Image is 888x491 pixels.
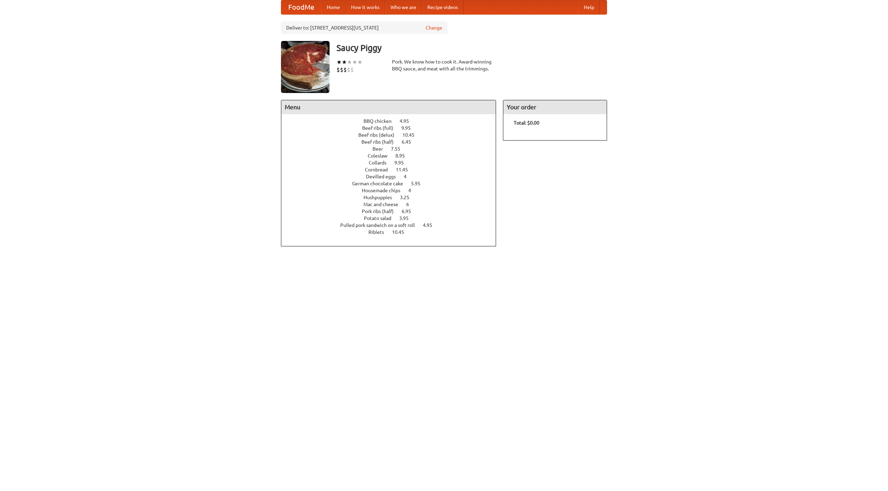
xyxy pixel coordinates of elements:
div: Pork. We know how to cook it. Award-winning BBQ sauce, and meat with all the trimmings. [392,58,496,72]
a: Beer 7.55 [373,146,413,152]
a: Housemade chips 4 [362,188,424,193]
span: 4 [408,188,418,193]
span: 3.95 [399,215,416,221]
span: 10.45 [392,229,411,235]
a: BBQ chicken 4.95 [364,118,422,124]
li: ★ [342,58,347,66]
a: Recipe videos [422,0,463,14]
a: Who we are [385,0,422,14]
span: 7.55 [391,146,407,152]
span: Cornbread [365,167,395,172]
span: 8.95 [395,153,412,159]
a: Pork ribs (half) 6.95 [362,209,424,214]
span: Hushpuppies [364,195,399,200]
li: $ [347,66,350,74]
span: 4 [404,174,413,179]
div: Deliver to: [STREET_ADDRESS][US_STATE] [281,22,447,34]
a: Home [321,0,345,14]
a: Cornbread 11.45 [365,167,421,172]
span: 9.95 [401,125,418,131]
span: Coleslaw [368,153,394,159]
a: Help [578,0,600,14]
a: Devilled eggs 4 [366,174,419,179]
a: Collards 9.95 [369,160,417,166]
a: Change [426,24,442,31]
li: $ [350,66,354,74]
li: ★ [352,58,357,66]
li: $ [340,66,343,74]
h4: Your order [503,100,607,114]
span: Beer [373,146,390,152]
span: 9.95 [394,160,411,166]
span: Beef ribs (half) [361,139,401,145]
span: 3.25 [400,195,416,200]
span: German chocolate cake [352,181,410,186]
span: 11.45 [396,167,415,172]
span: Collards [369,160,393,166]
a: Potato salad 3.95 [364,215,421,221]
h4: Menu [281,100,496,114]
li: $ [343,66,347,74]
img: angular.jpg [281,41,330,93]
span: Beef ribs (delux) [358,132,401,138]
span: 5.95 [411,181,427,186]
span: Mac and cheese [364,202,405,207]
li: ★ [347,58,352,66]
a: Beef ribs (half) 6.45 [361,139,424,145]
a: Riblets 10.45 [368,229,417,235]
a: Pulled pork sandwich on a soft roll 4.95 [340,222,445,228]
span: Potato salad [364,215,398,221]
b: Total: $0.00 [514,120,539,126]
span: 6 [406,202,416,207]
span: 4.95 [400,118,416,124]
span: Riblets [368,229,391,235]
span: 6.45 [402,139,418,145]
span: 10.45 [402,132,421,138]
a: Mac and cheese 6 [364,202,422,207]
li: $ [336,66,340,74]
span: Pulled pork sandwich on a soft roll [340,222,422,228]
li: ★ [357,58,362,66]
span: 6.95 [402,209,418,214]
a: Hushpuppies 3.25 [364,195,422,200]
span: Housemade chips [362,188,407,193]
span: Beef ribs (full) [362,125,400,131]
li: ★ [336,58,342,66]
span: 4.95 [423,222,439,228]
a: FoodMe [281,0,321,14]
a: Beef ribs (delux) 10.45 [358,132,427,138]
a: Beef ribs (full) 9.95 [362,125,424,131]
a: How it works [345,0,385,14]
h3: Saucy Piggy [336,41,607,55]
span: Pork ribs (half) [362,209,401,214]
a: German chocolate cake 5.95 [352,181,433,186]
span: Devilled eggs [366,174,403,179]
a: Coleslaw 8.95 [368,153,418,159]
span: BBQ chicken [364,118,399,124]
